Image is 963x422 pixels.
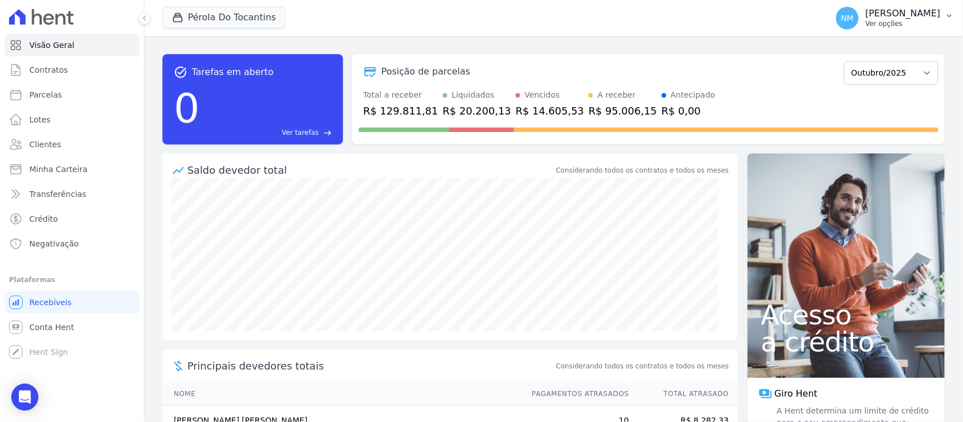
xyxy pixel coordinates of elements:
[5,59,139,81] a: Contratos
[827,2,963,34] button: NM [PERSON_NAME] Ver opções
[597,89,636,101] div: A receber
[5,316,139,339] a: Conta Hent
[452,89,495,101] div: Liquidados
[11,384,38,411] div: Open Intercom Messenger
[162,7,285,28] button: Pérola Do Tocantins
[192,65,274,79] span: Tarefas em aberto
[588,103,657,118] div: R$ 95.006,15
[5,232,139,255] a: Negativação
[381,65,470,78] div: Posição de parcelas
[174,79,200,138] div: 0
[443,103,511,118] div: R$ 20.200,13
[174,65,187,79] span: task_alt
[5,83,139,106] a: Parcelas
[5,208,139,230] a: Crédito
[29,39,74,51] span: Visão Geral
[761,301,931,328] span: Acesso
[282,128,319,138] span: Ver tarefas
[363,103,438,118] div: R$ 129.811,81
[29,238,79,249] span: Negativação
[761,328,931,355] span: a crédito
[187,162,554,178] div: Saldo devedor total
[363,89,438,101] div: Total a receber
[29,89,62,100] span: Parcelas
[29,188,86,200] span: Transferências
[556,361,729,371] span: Considerando todos os contratos e todos os meses
[671,89,715,101] div: Antecipado
[323,129,332,137] span: east
[5,158,139,181] a: Minha Carteira
[187,358,554,373] span: Principais devedores totais
[9,273,135,287] div: Plataformas
[204,128,332,138] a: Ver tarefas east
[5,108,139,131] a: Lotes
[29,139,61,150] span: Clientes
[865,8,940,19] p: [PERSON_NAME]
[662,103,715,118] div: R$ 0,00
[865,19,940,28] p: Ver opções
[162,383,521,406] th: Nome
[556,165,729,175] div: Considerando todos os contratos e todos os meses
[521,383,630,406] th: Pagamentos Atrasados
[29,164,87,175] span: Minha Carteira
[29,322,74,333] span: Conta Hent
[5,183,139,205] a: Transferências
[516,103,584,118] div: R$ 14.605,53
[525,89,560,101] div: Vencidos
[29,114,51,125] span: Lotes
[5,291,139,314] a: Recebíveis
[630,383,738,406] th: Total Atrasado
[29,213,58,225] span: Crédito
[775,387,817,401] span: Giro Hent
[29,297,72,308] span: Recebíveis
[841,14,854,22] span: NM
[5,34,139,56] a: Visão Geral
[5,133,139,156] a: Clientes
[29,64,68,76] span: Contratos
